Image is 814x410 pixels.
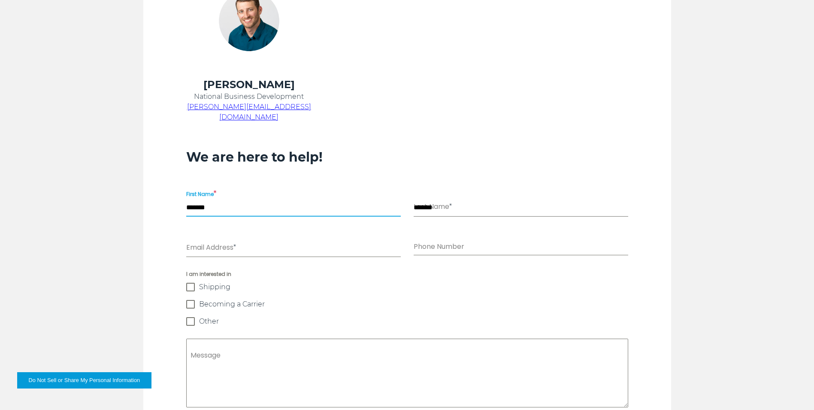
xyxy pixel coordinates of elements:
label: Shipping [186,283,628,291]
h4: [PERSON_NAME] [186,78,312,92]
h3: We are here to help! [186,149,628,165]
a: [PERSON_NAME][EMAIL_ADDRESS][DOMAIN_NAME] [187,103,311,121]
label: Becoming a Carrier [186,300,628,309]
label: Other [186,317,628,326]
button: Do Not Sell or Share My Personal Information [17,372,151,389]
p: National Business Development [186,92,312,102]
iframe: Chat Widget [622,64,814,410]
span: Becoming a Carrier [199,300,265,309]
span: I am interested in [186,270,628,278]
span: Shipping [199,283,230,291]
span: Other [199,317,219,326]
